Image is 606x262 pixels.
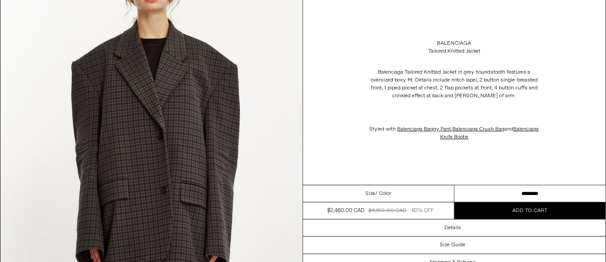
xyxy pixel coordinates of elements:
h3: Details [445,225,462,231]
a: Balenciaga Crush Bag [453,126,505,133]
span: Balenciaga Tailored Knitted Jacket in grey houndstooth features a oversized boxy fit. Details inc... [371,69,538,99]
span: / Color [375,190,391,198]
span: Add to cart [512,207,547,214]
div: 60% OFF [412,207,434,215]
div: Tailored Knitted Jacket [428,47,480,55]
div: $6,150.00 CAD [369,207,407,215]
span: Balenciaga Baggy Pant [398,126,451,133]
h3: Size Guide [440,242,466,248]
span: Size [366,190,375,198]
a: Balenciaga [437,39,472,47]
button: Add to cart [454,202,606,219]
div: $2,460.00 CAD [327,207,364,215]
span: Styled with , and [370,126,539,141]
a: Balenciaga Baggy Pant [396,126,451,133]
